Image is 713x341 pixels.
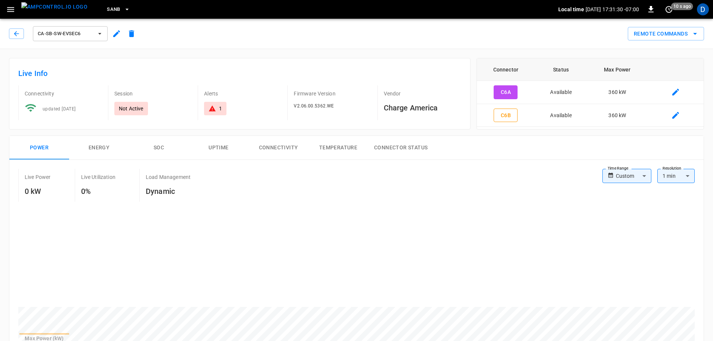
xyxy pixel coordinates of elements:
p: Alerts [204,90,281,97]
button: C6B [494,109,518,122]
td: 360 kW [587,81,648,104]
div: 1 [219,105,222,112]
div: remote commands options [628,27,704,41]
span: SanB [107,5,120,14]
button: Power [9,136,69,160]
p: Not Active [119,105,143,112]
p: [DATE] 17:31:30 -07:00 [586,6,639,13]
h6: Charge America [384,102,461,114]
p: Local time [558,6,584,13]
button: SOC [129,136,189,160]
h6: 0 kW [25,185,51,197]
span: updated [DATE] [43,106,76,112]
th: Status [535,58,587,81]
td: Available [535,104,587,127]
button: Energy [69,136,129,160]
div: Custom [616,169,651,183]
span: ca-sb-sw-evseC6 [38,30,93,38]
button: C6A [494,85,518,99]
p: Live Utilization [81,173,115,181]
button: Temperature [308,136,368,160]
p: Connectivity [25,90,102,97]
button: Uptime [189,136,249,160]
p: Load Management [146,173,191,181]
p: Live Power [25,173,51,181]
h6: Live Info [18,67,461,79]
div: profile-icon [697,3,709,15]
span: V2.06.00.5362.WE [294,103,334,109]
button: Connectivity [249,136,308,160]
label: Time Range [608,165,629,171]
button: ca-sb-sw-evseC6 [33,26,108,41]
h6: Dynamic [146,185,191,197]
button: Connector Status [368,136,433,160]
p: Vendor [384,90,461,97]
button: SanB [104,2,133,17]
button: set refresh interval [663,3,675,15]
td: 360 kW [587,104,648,127]
th: Connector [477,58,535,81]
p: Firmware Version [294,90,371,97]
img: ampcontrol.io logo [21,2,87,12]
th: Max Power [587,58,648,81]
span: 10 s ago [671,3,693,10]
table: connector table [477,58,704,127]
label: Resolution [663,165,681,171]
td: Available [535,81,587,104]
h6: 0% [81,185,115,197]
button: Remote Commands [628,27,704,41]
p: Session [114,90,192,97]
div: 1 min [657,169,695,183]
